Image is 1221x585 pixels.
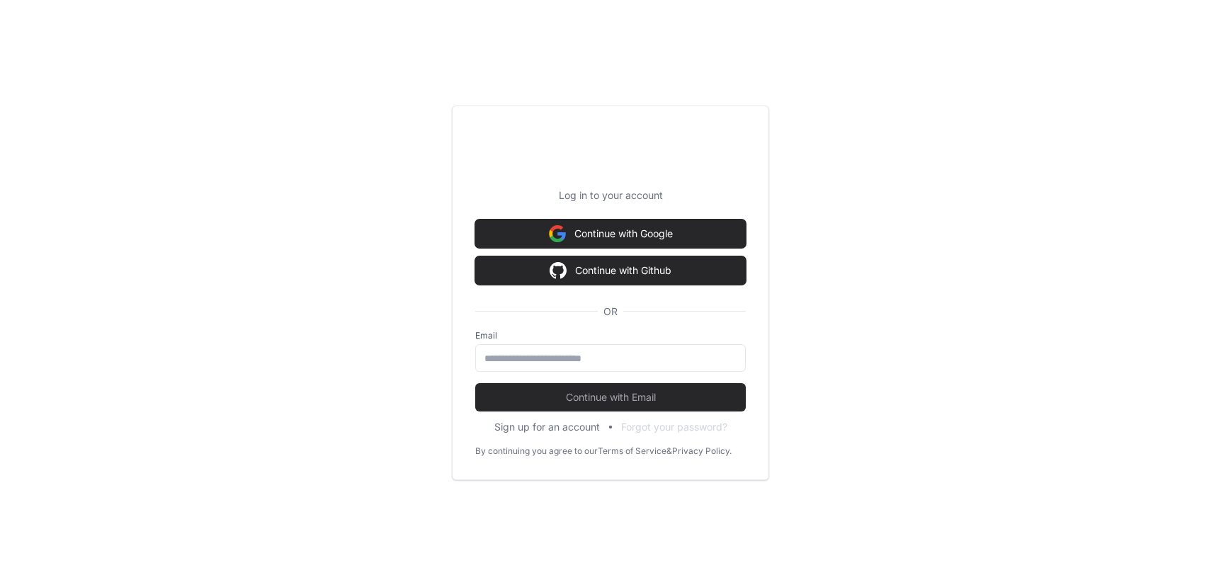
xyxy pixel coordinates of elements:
div: & [666,445,672,457]
button: Continue with Email [475,383,746,411]
button: Continue with Github [475,256,746,285]
button: Sign up for an account [494,420,600,434]
span: OR [598,305,623,319]
label: Email [475,330,746,341]
a: Terms of Service [598,445,666,457]
p: Log in to your account [475,188,746,203]
a: Privacy Policy. [672,445,732,457]
img: Sign in with google [549,220,566,248]
img: Sign in with google [550,256,567,285]
div: By continuing you agree to our [475,445,598,457]
button: Forgot your password? [621,420,727,434]
span: Continue with Email [475,390,746,404]
button: Continue with Google [475,220,746,248]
